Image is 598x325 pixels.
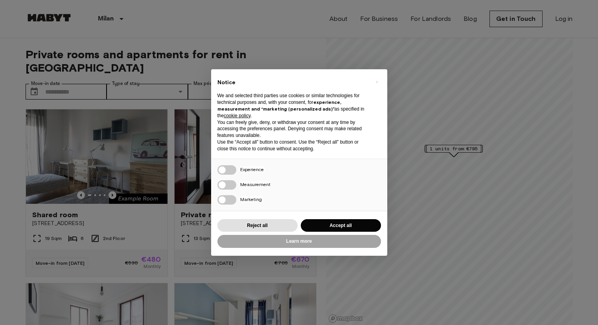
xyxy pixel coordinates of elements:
h2: Notice [217,79,368,87]
p: You can freely give, deny, or withdraw your consent at any time by accessing the preferences pane... [217,119,368,139]
button: Close this notice [371,76,383,88]
p: Use the “Accept all” button to consent. Use the “Reject all” button or close this notice to conti... [217,139,368,152]
span: Marketing [240,196,262,202]
strong: experience, measurement and “marketing (personalized ads)” [217,99,341,112]
span: Experience [240,166,264,172]
p: We and selected third parties use cookies or similar technologies for technical purposes and, wit... [217,92,368,119]
button: Learn more [217,235,381,248]
span: × [375,77,378,87]
span: Measurement [240,181,270,187]
button: Reject all [217,219,298,232]
button: Accept all [301,219,381,232]
a: cookie policy [224,113,250,118]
